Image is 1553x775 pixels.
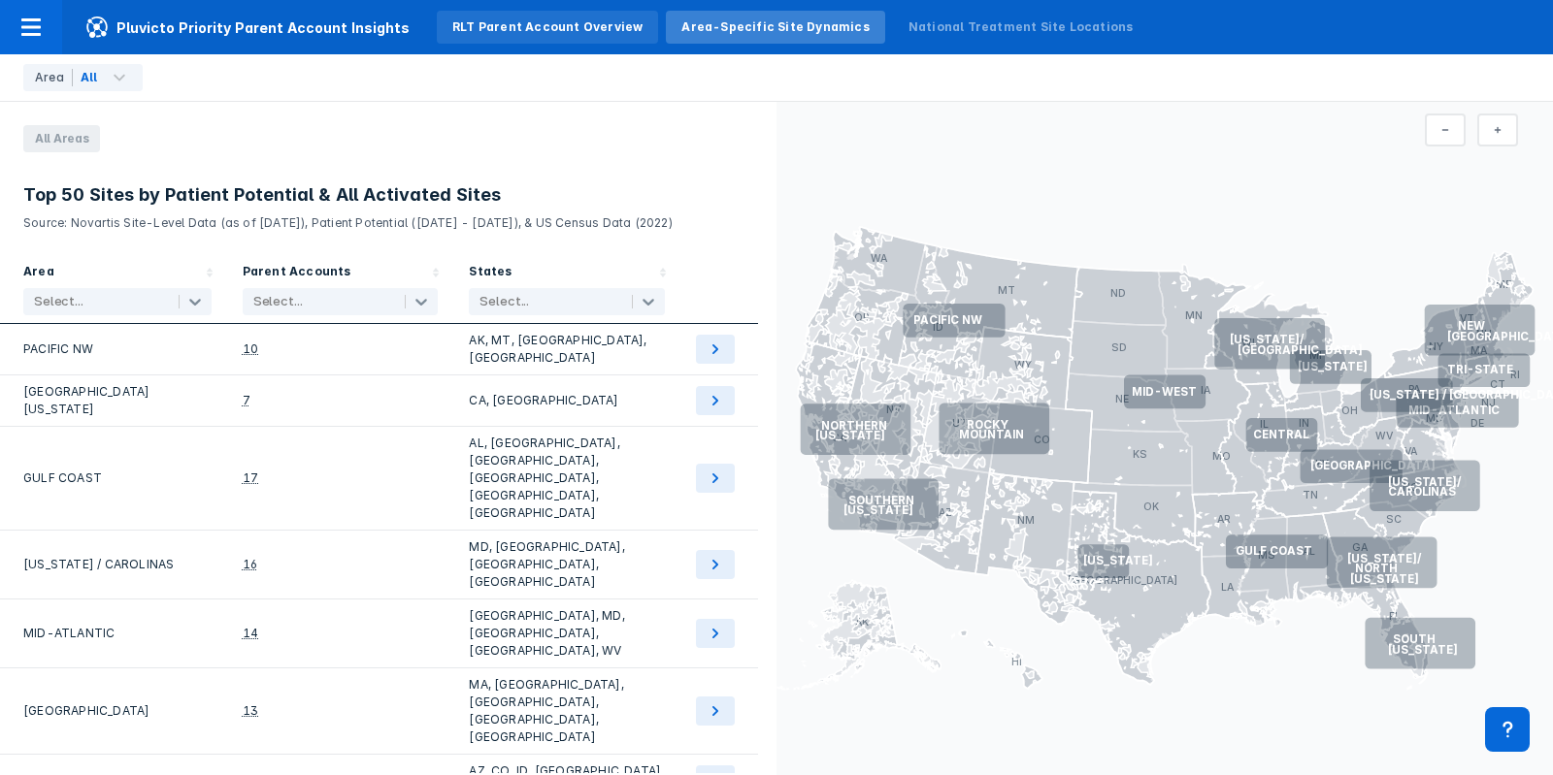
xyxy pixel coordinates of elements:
[81,69,98,86] div: All
[960,429,1025,442] text: MOUNTAIN
[913,313,982,327] text: PACIFIC NW
[1458,319,1485,333] text: NEW
[469,676,665,746] div: MA, [GEOGRAPHIC_DATA], [GEOGRAPHIC_DATA], [GEOGRAPHIC_DATA], [GEOGRAPHIC_DATA]
[243,263,351,284] div: Parent Accounts
[1133,385,1198,399] text: MID-WEST
[968,418,1009,432] text: ROCKY
[62,16,433,39] span: Pluvicto Priority Parent Account Insights
[681,18,869,36] div: Area-Specific Site Dynamics
[848,494,914,507] text: SOUTHERN
[23,332,212,367] div: PACIFIC NW
[1409,404,1501,417] text: MID-ATLANTIC
[909,18,1134,36] div: National Treatment Site Locations
[243,340,258,358] div: 10
[23,435,212,522] div: GULF COAST
[1355,563,1398,576] text: NORTH
[1388,486,1457,500] text: CAROLINAS
[1083,555,1153,568] text: [US_STATE]
[23,607,212,660] div: MID-ATLANTIC
[1230,333,1305,346] text: [US_STATE]/
[469,607,665,660] div: [GEOGRAPHIC_DATA], MD, [GEOGRAPHIC_DATA], [GEOGRAPHIC_DATA], WV
[666,11,884,44] a: Area-Specific Site Dynamics
[1389,643,1459,657] text: [US_STATE]
[469,538,665,591] div: MD, [GEOGRAPHIC_DATA], [GEOGRAPHIC_DATA], [GEOGRAPHIC_DATA]
[453,255,680,324] div: Sort
[1448,364,1514,377] text: TRI-STATE
[1299,360,1369,373] text: [US_STATE]
[227,255,454,324] div: Sort
[23,125,100,152] span: All Areas
[23,263,54,284] div: Area
[35,69,73,86] div: Area
[243,469,258,487] div: 17
[843,504,913,518] text: [US_STATE]
[243,556,257,573] div: 16
[452,18,643,36] div: RLT Parent Account Overview
[437,11,658,44] a: RLT Parent Account Overview
[1350,572,1420,586] text: [US_STATE]
[469,263,512,284] div: States
[1237,545,1313,559] text: GULF COAST
[243,625,258,642] div: 14
[469,383,665,418] div: CA, [GEOGRAPHIC_DATA]
[23,383,212,418] div: [GEOGRAPHIC_DATA][US_STATE]
[469,332,665,367] div: AK, MT, [GEOGRAPHIC_DATA], [GEOGRAPHIC_DATA]
[1238,343,1363,357] text: [GEOGRAPHIC_DATA]
[1253,428,1309,441] text: CENTRAL
[1310,460,1436,473] text: [GEOGRAPHIC_DATA]
[469,435,665,522] div: AL, [GEOGRAPHIC_DATA], [GEOGRAPHIC_DATA], [GEOGRAPHIC_DATA], [GEOGRAPHIC_DATA], [GEOGRAPHIC_DATA]
[1394,632,1437,646] text: SOUTH
[23,183,753,207] h3: Top 50 Sites by Patient Potential & All Activated Sites
[1485,707,1530,752] div: Contact Support
[243,392,250,409] div: 7
[23,676,212,746] div: [GEOGRAPHIC_DATA]
[816,429,886,442] text: [US_STATE]
[1388,475,1463,489] text: [US_STATE]/
[893,11,1149,44] a: National Treatment Site Locations
[23,538,212,591] div: [US_STATE] / CAROLINAS
[243,702,258,720] div: 13
[1347,552,1422,565] text: [US_STATE]/
[23,207,753,232] p: Source: Novartis Site-Level Data (as of [DATE]), Patient Potential ([DATE] - [DATE]), & US Census...
[821,419,887,433] text: NORTHERN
